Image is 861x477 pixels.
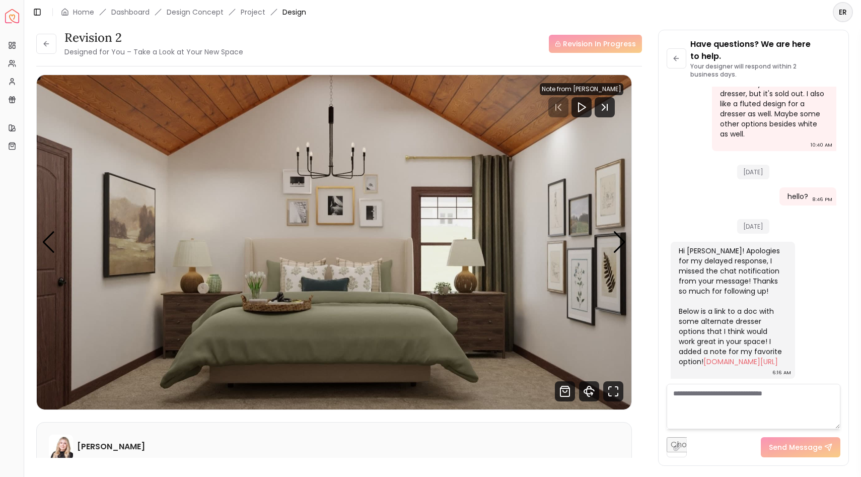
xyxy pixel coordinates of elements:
div: I like the style of the rattan dresser, but it's sold out. I also like a fluted design for a dres... [720,79,826,139]
div: Next slide [613,231,626,253]
a: Home [73,7,94,17]
img: Hannah James [49,435,73,459]
div: 8:46 PM [812,194,832,205]
a: [DOMAIN_NAME][URL] [703,357,778,367]
p: Your designer will respond within 2 business days. [690,62,840,79]
span: ER [834,3,852,21]
div: hello? [787,191,808,201]
a: Project [241,7,265,17]
img: Spacejoy Logo [5,9,19,23]
div: Note from [PERSON_NAME] [540,83,623,95]
a: Spacejoy [5,9,19,23]
div: Hi [PERSON_NAME]! Apologies for my delayed response, I missed the chat notification from your mes... [679,246,785,367]
svg: Play [576,101,588,113]
button: ER [833,2,853,22]
svg: 360 View [579,381,599,401]
div: Previous slide [42,231,55,253]
span: [DATE] [737,165,769,179]
h3: Revision 2 [64,30,243,46]
svg: Shop Products from this design [555,381,575,401]
a: Dashboard [111,7,150,17]
h6: [PERSON_NAME] [77,441,145,453]
img: Design Render 1 [37,75,631,410]
p: Have questions? We are here to help. [690,38,840,62]
small: Designed for You – Take a Look at Your New Space [64,47,243,57]
span: [DATE] [737,219,769,234]
div: 1 / 6 [37,75,631,410]
nav: breadcrumb [61,7,306,17]
div: Carousel [37,75,631,410]
svg: Fullscreen [603,381,623,401]
li: Design Concept [167,7,224,17]
div: 10:40 AM [811,140,832,150]
svg: Next Track [595,97,615,117]
span: Design [282,7,306,17]
div: 6:16 AM [772,368,791,378]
